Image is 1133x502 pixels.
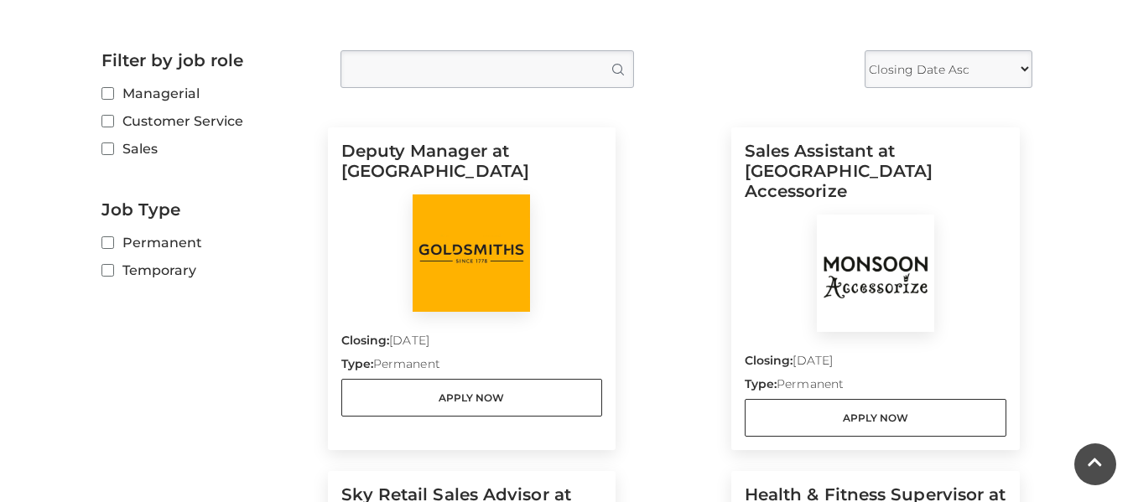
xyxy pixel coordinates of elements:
p: Permanent [745,375,1006,399]
strong: Type: [341,356,373,371]
img: Goldsmiths [413,194,530,312]
h2: Job Type [101,199,315,220]
label: Customer Service [101,111,315,132]
p: [DATE] [341,332,603,355]
label: Permanent [101,232,315,253]
label: Sales [101,138,315,159]
img: Monsoon [817,215,934,332]
h5: Sales Assistant at [GEOGRAPHIC_DATA] Accessorize [745,141,1006,215]
label: Temporary [101,260,315,281]
h5: Deputy Manager at [GEOGRAPHIC_DATA] [341,141,603,194]
label: Managerial [101,83,315,104]
a: Apply Now [745,399,1006,437]
h2: Filter by job role [101,50,315,70]
p: [DATE] [745,352,1006,375]
p: Permanent [341,355,603,379]
strong: Type: [745,376,777,391]
strong: Closing: [341,333,390,348]
strong: Closing: [745,353,793,368]
a: Apply Now [341,379,603,417]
